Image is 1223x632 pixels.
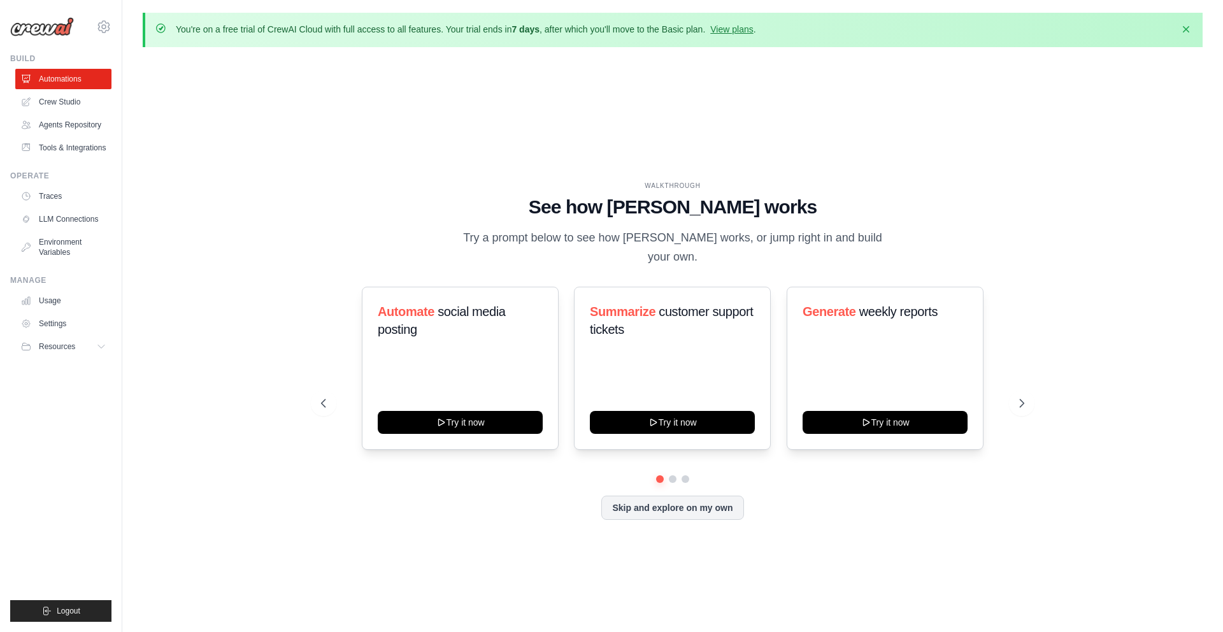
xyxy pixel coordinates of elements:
a: Settings [15,313,111,334]
strong: 7 days [511,24,540,34]
button: Try it now [803,411,968,434]
a: Agents Repository [15,115,111,135]
span: Automate [378,305,434,319]
p: Try a prompt below to see how [PERSON_NAME] works, or jump right in and build your own. [459,229,887,266]
span: Logout [57,606,80,616]
div: WALKTHROUGH [321,181,1024,190]
a: Automations [15,69,111,89]
button: Logout [10,600,111,622]
a: Crew Studio [15,92,111,112]
div: Manage [10,275,111,285]
h1: See how [PERSON_NAME] works [321,196,1024,219]
button: Resources [15,336,111,357]
div: Operate [10,171,111,181]
a: View plans [710,24,753,34]
div: Build [10,54,111,64]
span: Generate [803,305,856,319]
span: customer support tickets [590,305,753,336]
a: LLM Connections [15,209,111,229]
a: Usage [15,291,111,311]
span: social media posting [378,305,506,336]
a: Tools & Integrations [15,138,111,158]
button: Try it now [378,411,543,434]
p: You're on a free trial of CrewAI Cloud with full access to all features. Your trial ends in , aft... [176,23,756,36]
button: Skip and explore on my own [601,496,743,520]
span: weekly reports [859,305,937,319]
img: Logo [10,17,74,36]
a: Traces [15,186,111,206]
button: Try it now [590,411,755,434]
span: Resources [39,341,75,352]
a: Environment Variables [15,232,111,262]
span: Summarize [590,305,655,319]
